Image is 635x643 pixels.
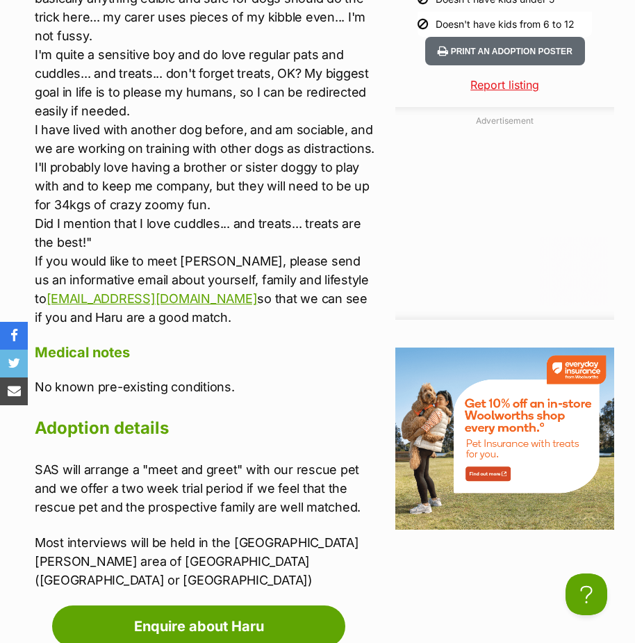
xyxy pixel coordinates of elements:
[35,533,377,589] p: Most interviews will be held in the [GEOGRAPHIC_DATA][PERSON_NAME] area of [GEOGRAPHIC_DATA] ([GE...
[436,17,575,31] div: Doesn't have kids from 6 to 12
[35,377,377,396] p: No known pre-existing conditions.
[401,132,609,306] iframe: Advertisement
[35,460,377,516] p: SAS will arrange a "meet and greet" with our rescue pet and we offer a two week trial period if w...
[35,413,377,443] h2: Adoption details
[566,573,607,615] iframe: Help Scout Beacon - Open
[395,107,614,320] div: Advertisement
[425,37,585,65] button: Print an adoption poster
[395,76,614,93] a: Report listing
[35,343,377,361] h4: Medical notes
[47,291,258,306] a: [EMAIL_ADDRESS][DOMAIN_NAME]
[395,348,614,530] img: Everyday Insurance by Woolworths promotional banner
